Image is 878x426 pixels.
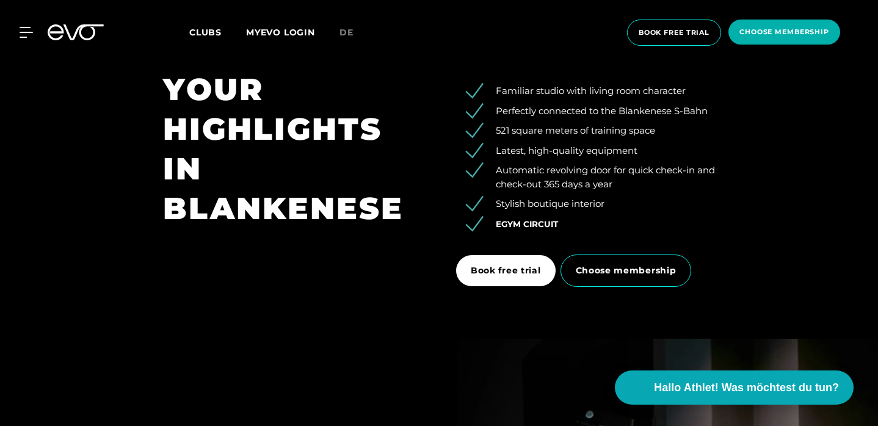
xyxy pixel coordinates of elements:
[615,370,854,405] button: Hallo Athlet! Was möchtest du tun?
[189,27,222,38] span: Clubs
[163,70,422,228] h1: YOUR HIGHLIGHTS IN BLANKENESE
[725,20,844,46] a: choose membership
[639,27,709,38] span: book free trial
[474,197,715,211] li: Stylish boutique interior
[456,246,561,295] a: Book free trial
[339,26,368,40] a: de
[474,124,715,138] li: 521 square meters of training space
[576,264,677,277] span: Choose membership
[339,27,354,38] span: de
[739,27,829,37] span: choose membership
[189,26,246,38] a: Clubs
[654,380,839,396] span: Hallo Athlet! Was möchtest du tun?
[474,164,715,191] li: Automatic revolving door for quick check-in and check-out 365 days a year
[561,245,697,296] a: Choose membership
[471,264,541,277] span: Book free trial
[246,27,315,38] a: MYEVO LOGIN
[474,144,715,158] li: Latest, high-quality equipment
[496,219,558,229] span: EGYM circuit
[496,218,558,229] a: EGYM circuit
[623,20,725,46] a: book free trial
[474,104,715,118] li: Perfectly connected to the Blankenese S-Bahn
[474,84,715,98] li: Familiar studio with living room character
